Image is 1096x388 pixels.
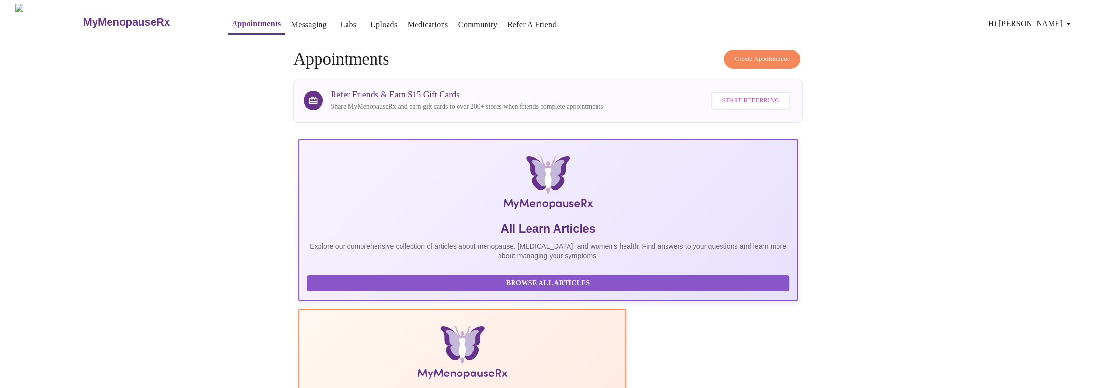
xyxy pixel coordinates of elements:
img: MyMenopauseRx Logo [382,155,714,213]
span: Hi [PERSON_NAME] [988,17,1074,30]
a: Browse All Articles [307,278,791,287]
button: Appointments [228,14,285,35]
a: Appointments [232,17,281,30]
p: Explore our comprehensive collection of articles about menopause, [MEDICAL_DATA], and women's hea... [307,241,789,261]
button: Labs [333,15,364,34]
button: Hi [PERSON_NAME] [985,14,1078,33]
button: Uploads [366,15,402,34]
a: Start Referring [709,87,792,114]
button: Start Referring [711,92,790,110]
p: Share MyMenopauseRx and earn gift cards to over 200+ stores when friends complete appointments [331,102,603,111]
h5: All Learn Articles [307,221,789,236]
button: Medications [404,15,452,34]
img: Menopause Manual [356,325,568,383]
button: Browse All Articles [307,275,789,292]
a: Medications [408,18,448,31]
img: MyMenopauseRx Logo [15,4,82,40]
h4: Appointments [293,50,803,69]
span: Browse All Articles [317,277,779,290]
button: Messaging [288,15,331,34]
h3: Refer Friends & Earn $15 Gift Cards [331,90,603,100]
a: Community [458,18,498,31]
button: Community [455,15,501,34]
span: Start Referring [722,95,779,106]
span: Create Appointment [735,54,789,65]
a: Refer a Friend [507,18,556,31]
a: Messaging [291,18,327,31]
button: Refer a Friend [503,15,560,34]
h3: MyMenopauseRx [83,16,170,28]
button: Create Appointment [724,50,800,69]
a: Labs [341,18,357,31]
a: MyMenopauseRx [82,5,208,39]
a: Uploads [370,18,398,31]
